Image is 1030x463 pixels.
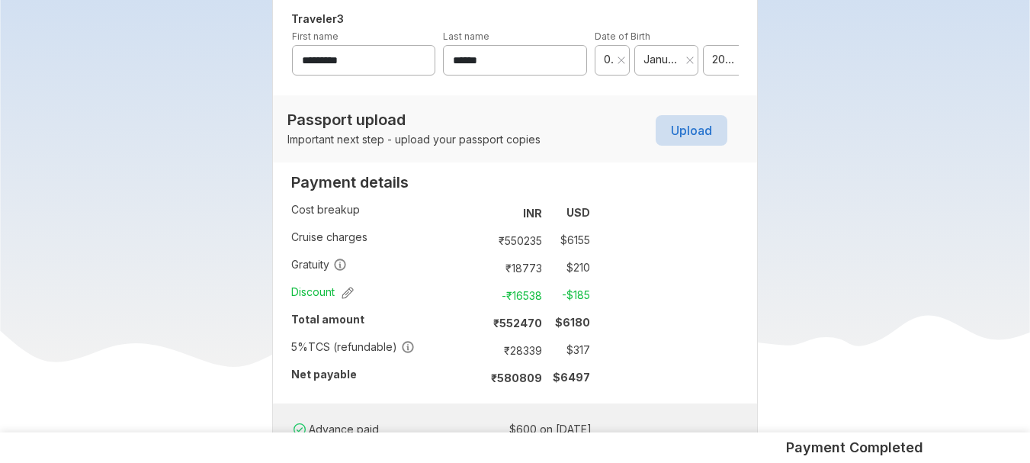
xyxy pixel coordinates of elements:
[291,227,477,254] td: Cruise charges
[477,364,484,391] td: :
[685,56,695,65] svg: close
[484,257,548,278] td: ₹ 18773
[291,199,477,227] td: Cost breakup
[477,309,484,336] td: :
[477,254,484,281] td: :
[291,339,308,355] div: 5 %
[291,368,357,381] strong: Net payable
[712,52,736,67] span: 2025
[786,439,923,457] h5: Payment Completed
[617,56,626,65] svg: close
[291,313,364,326] strong: Total amount
[291,173,590,191] h2: Payment details
[447,416,452,443] td: :
[566,206,590,219] strong: USD
[288,10,743,28] h5: Traveler 3
[484,230,548,251] td: ₹ 550235
[548,339,590,361] td: $ 317
[548,257,590,278] td: $ 210
[553,371,590,384] strong: $ 6497
[643,52,679,67] span: January
[555,316,590,329] strong: $ 6180
[685,53,695,68] button: Clear
[443,31,489,42] label: Last name
[548,285,590,306] td: -$ 185
[291,339,415,355] span: TCS (refundable)
[452,419,592,440] td: $ 600 on [DATE]
[287,132,541,147] p: Important next step - upload your passport copies
[604,52,614,67] span: 01
[484,285,548,306] td: -₹ 16538
[493,317,542,330] strong: ₹ 552470
[523,207,542,220] strong: INR
[292,31,339,42] label: First name
[291,257,347,272] span: Gratuity
[484,339,548,361] td: ₹ 28339
[477,281,484,309] td: :
[548,230,590,251] td: $ 6155
[595,31,650,42] label: Date of Birth
[491,371,542,384] strong: ₹ 580809
[477,199,484,227] td: :
[291,285,354,300] span: Discount
[290,416,447,443] td: Advance paid
[287,111,541,129] h2: Passport upload
[477,227,484,254] td: :
[656,115,727,146] button: Upload
[617,53,626,68] button: Clear
[477,336,484,364] td: :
